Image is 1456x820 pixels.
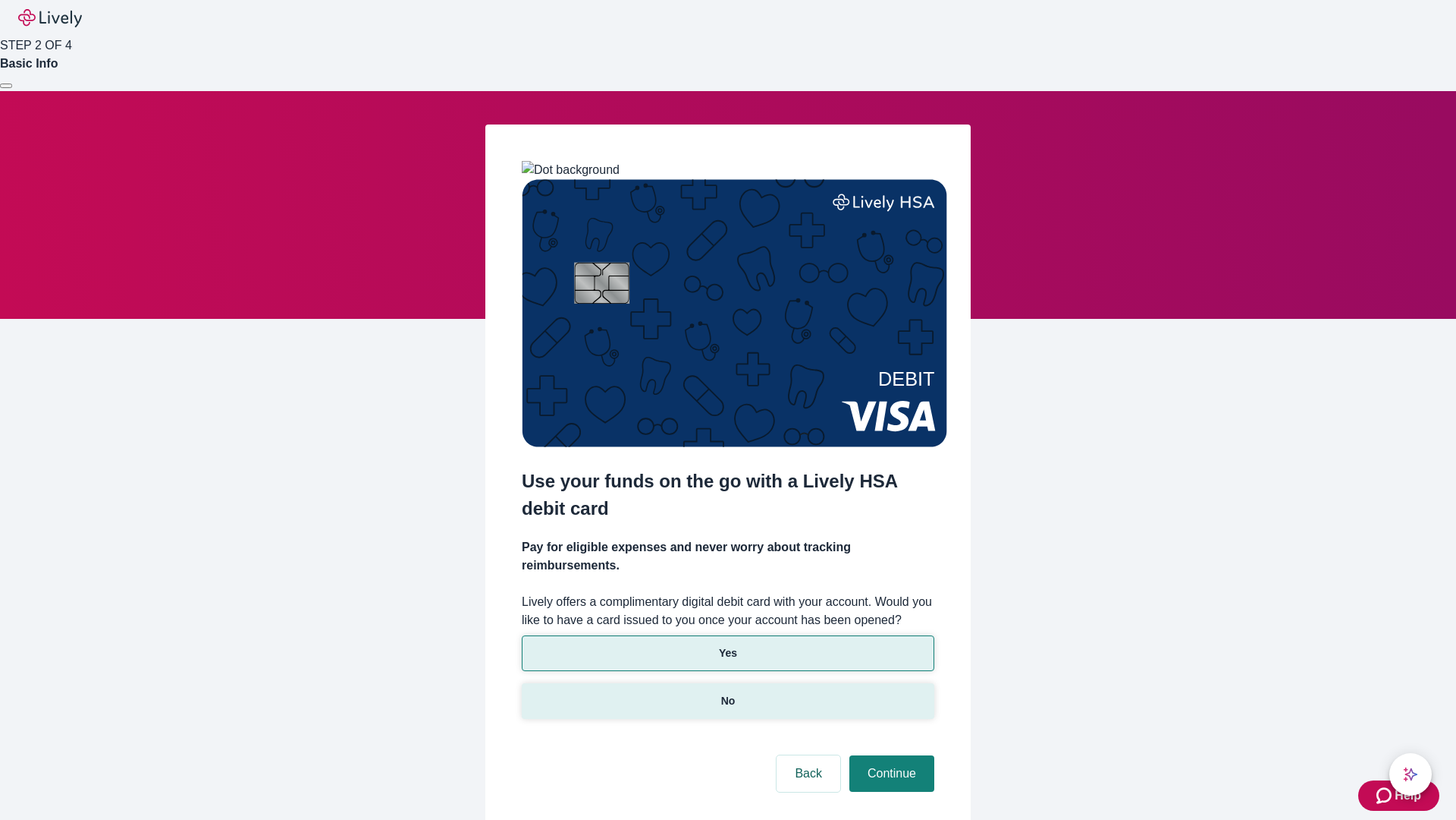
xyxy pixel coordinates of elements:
[719,645,737,661] p: Yes
[1376,787,1395,805] svg: Zendesk support icon
[522,179,947,447] img: Debit card
[1395,787,1421,805] span: Help
[522,161,620,179] img: Dot background
[721,693,736,709] p: No
[1389,753,1432,796] button: chat
[849,755,934,792] button: Continue
[1403,767,1418,782] svg: Lively AI Assistant
[1358,781,1439,811] button: Zendesk support iconHelp
[522,683,934,719] button: No
[522,538,934,575] h4: Pay for eligible expenses and never worry about tracking reimbursements.
[522,635,934,671] button: Yes
[777,755,840,792] button: Back
[18,9,82,27] img: Lively
[522,468,934,522] h2: Use your funds on the go with a Lively HSA debit card
[522,593,934,629] label: Lively offers a complimentary digital debit card with your account. Would you like to have a card...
